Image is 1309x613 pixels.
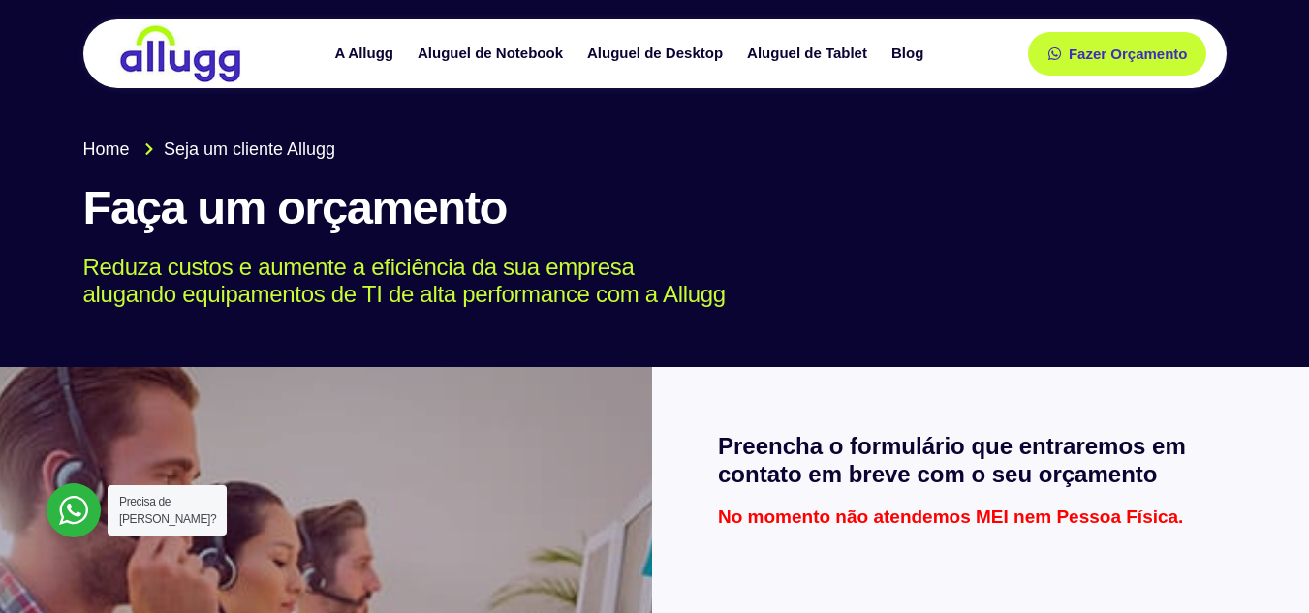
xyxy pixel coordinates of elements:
a: Aluguel de Desktop [577,37,737,71]
a: Fazer Orçamento [1028,32,1207,76]
img: locação de TI é Allugg [117,24,243,83]
p: No momento não atendemos MEI nem Pessoa Física. [718,507,1243,526]
p: Reduza custos e aumente a eficiência da sua empresa alugando equipamentos de TI de alta performan... [83,254,1199,310]
span: Home [83,137,130,163]
span: Fazer Orçamento [1069,46,1188,61]
a: Blog [882,37,938,71]
a: Aluguel de Tablet [737,37,882,71]
h1: Faça um orçamento [83,182,1227,234]
h2: Preencha o formulário que entraremos em contato em breve com o seu orçamento [718,433,1243,489]
span: Seja um cliente Allugg [159,137,335,163]
a: A Allugg [325,37,408,71]
a: Aluguel de Notebook [408,37,577,71]
span: Precisa de [PERSON_NAME]? [119,495,216,526]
